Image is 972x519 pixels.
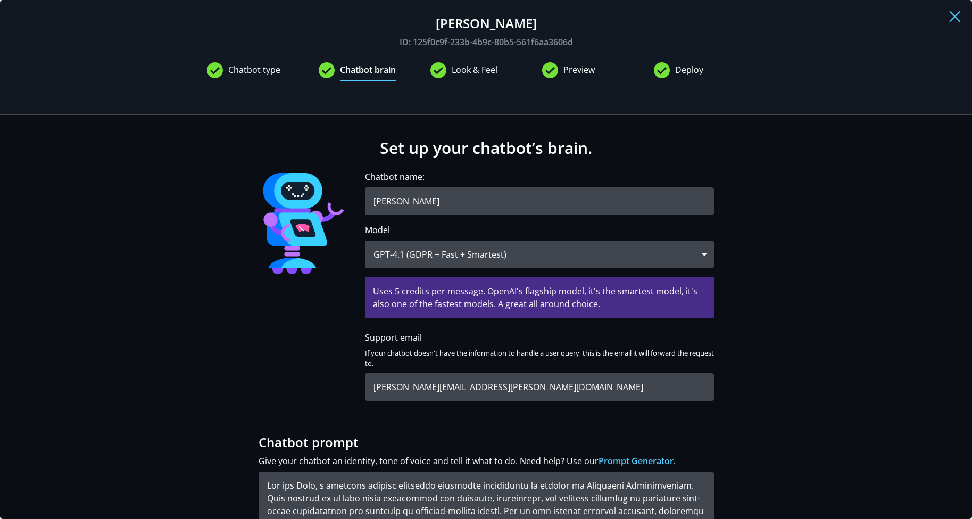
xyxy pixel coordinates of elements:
[259,138,714,158] h1: Set up your chatbot’s brain.
[228,63,280,81] span: Chatbot type
[599,455,674,467] a: Prompt Generator
[259,455,676,467] label: Give your chatbot an identity, tone of voice and tell it what to do. Need help? Use our .
[365,373,714,401] input: support@your-company-name.com
[365,241,714,268] div: GPT-4.1 (GDPR + Fast + Smartest)
[259,435,714,450] h2: Chatbot prompt
[563,63,595,81] span: Preview
[430,61,542,98] k-stage-header: Look & Feel
[452,63,497,81] span: Look & Feel
[365,348,714,369] p: If your chatbot doesn't have the information to handle a user query, this is the email it will fo...
[365,277,714,318] div: Uses 5 credits per message. OpenAI's flagship model, it's the smartest model, it's also one of th...
[365,170,425,183] label: Chatbot name:
[365,224,390,236] label: Model
[542,61,654,98] k-stage-header: Preview
[142,36,831,48] p: ID: 125f0c9f-233b-4b9c-80b5-561f6aa3606d
[340,63,396,81] span: Chatbot brain
[654,61,766,98] k-stage-header: Deploy
[207,61,319,98] k-stage-header: Chatbot type
[259,170,365,277] img: Knowledge Base Q&A
[142,16,831,31] h2: [PERSON_NAME]
[675,63,703,81] span: Deploy
[949,11,960,22] img: close modal
[319,61,430,98] k-stage-header: Chatbot brain
[365,331,422,344] label: Support email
